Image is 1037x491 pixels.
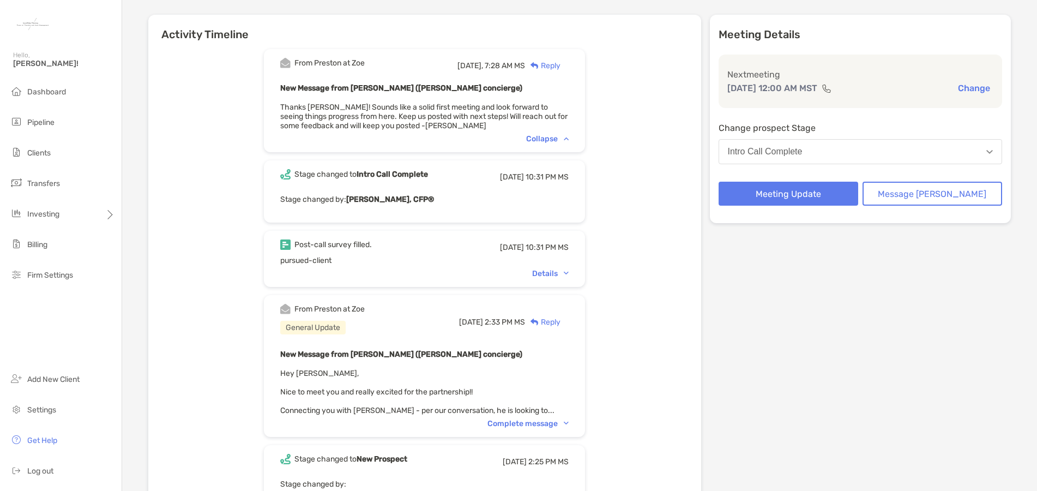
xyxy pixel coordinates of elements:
[27,271,73,280] span: Firm Settings
[280,304,291,314] img: Event icon
[719,182,858,206] button: Meeting Update
[457,61,483,70] span: [DATE],
[863,182,1002,206] button: Message [PERSON_NAME]
[148,15,701,41] h6: Activity Timeline
[986,150,993,154] img: Open dropdown arrow
[280,321,346,334] div: General Update
[13,59,115,68] span: [PERSON_NAME]!
[10,372,23,385] img: add_new_client icon
[532,269,569,278] div: Details
[280,239,291,250] img: Event icon
[10,85,23,98] img: dashboard icon
[525,60,560,71] div: Reply
[27,209,59,219] span: Investing
[294,240,372,249] div: Post-call survey filled.
[294,58,365,68] div: From Preston at Zoe
[564,422,569,425] img: Chevron icon
[10,115,23,128] img: pipeline icon
[346,195,434,204] b: [PERSON_NAME], CFP®
[280,350,522,359] b: New Message from [PERSON_NAME] ([PERSON_NAME] concierge)
[280,169,291,179] img: Event icon
[822,84,831,93] img: communication type
[294,170,428,179] div: Stage changed to
[719,139,1003,164] button: Intro Call Complete
[727,81,817,95] p: [DATE] 12:00 AM MST
[526,243,569,252] span: 10:31 PM MS
[530,62,539,69] img: Reply icon
[530,319,539,326] img: Reply icon
[10,464,23,477] img: logout icon
[280,193,569,206] p: Stage changed by:
[10,207,23,220] img: investing icon
[357,454,407,464] b: New Prospect
[10,146,23,159] img: clients icon
[719,121,1003,135] p: Change prospect Stage
[27,87,66,97] span: Dashboard
[500,172,524,182] span: [DATE]
[528,457,569,466] span: 2:25 PM MS
[485,61,525,70] span: 7:28 AM MS
[485,318,525,327] span: 2:33 PM MS
[459,318,483,327] span: [DATE]
[294,304,365,314] div: From Preston at Zoe
[27,405,56,415] span: Settings
[27,436,57,445] span: Get Help
[564,272,569,275] img: Chevron icon
[280,83,522,93] b: New Message from [PERSON_NAME] ([PERSON_NAME] concierge)
[280,369,554,415] span: Hey [PERSON_NAME], Nice to meet you and really excited for the partnership!! Connecting you with ...
[719,28,1003,41] p: Meeting Details
[280,58,291,68] img: Event icon
[10,403,23,416] img: settings icon
[10,268,23,281] img: firm-settings icon
[357,170,428,179] b: Intro Call Complete
[10,237,23,250] img: billing icon
[728,147,803,157] div: Intro Call Complete
[10,176,23,189] img: transfers icon
[280,477,569,491] p: Stage changed by:
[487,419,569,428] div: Complete message
[525,316,560,328] div: Reply
[500,243,524,252] span: [DATE]
[503,457,527,466] span: [DATE]
[27,240,47,249] span: Billing
[27,466,53,476] span: Log out
[280,454,291,464] img: Event icon
[27,148,51,158] span: Clients
[280,256,331,265] span: pursued-client
[27,375,80,384] span: Add New Client
[727,68,994,81] p: Next meeting
[13,4,52,44] img: Zoe Logo
[294,454,407,464] div: Stage changed to
[280,103,568,130] span: Thanks [PERSON_NAME]! Sounds like a solid first meeting and look forward to seeing things progres...
[955,82,993,94] button: Change
[10,433,23,446] img: get-help icon
[27,179,60,188] span: Transfers
[526,134,569,143] div: Collapse
[564,137,569,140] img: Chevron icon
[526,172,569,182] span: 10:31 PM MS
[27,118,55,127] span: Pipeline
